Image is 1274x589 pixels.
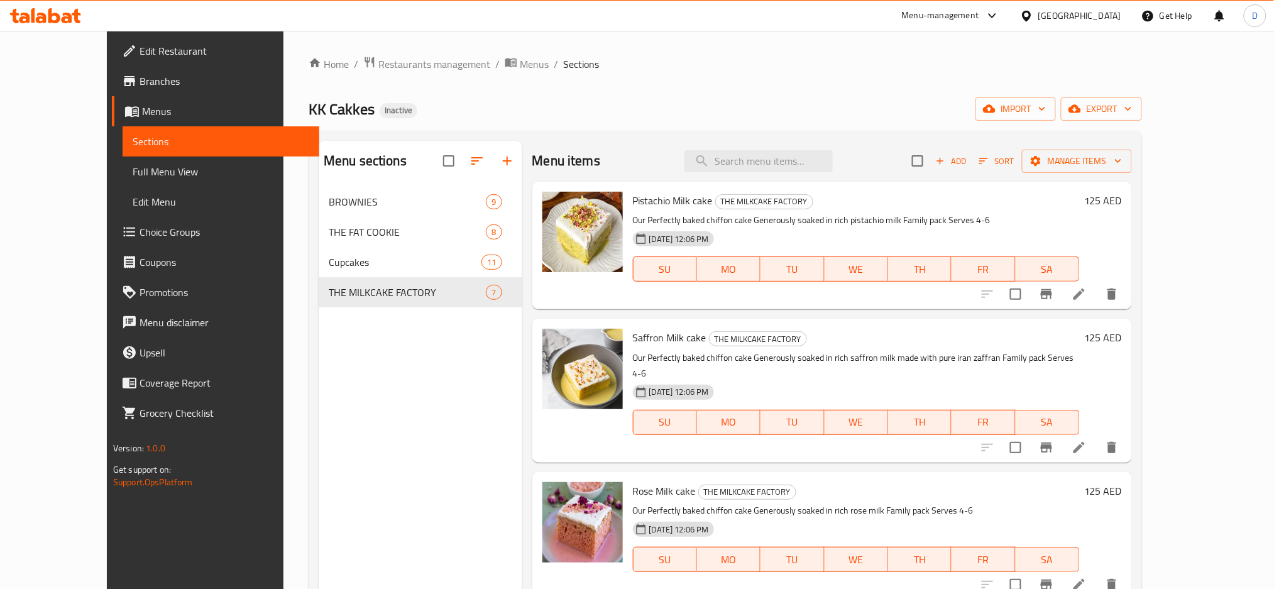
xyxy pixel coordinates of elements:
[957,551,1010,569] span: FR
[492,146,522,176] button: Add section
[319,277,522,307] div: THE MILKCAKE FACTORY7
[481,255,502,270] div: items
[486,226,501,238] span: 8
[140,315,310,330] span: Menu disclaimer
[761,256,824,282] button: TU
[1061,97,1142,121] button: export
[378,57,490,72] span: Restaurants management
[309,95,375,123] span: KK Cakkes
[329,255,481,270] span: Cupcakes
[1002,281,1029,307] span: Select to update
[140,345,310,360] span: Upsell
[324,151,407,170] h2: Menu sections
[710,332,806,346] span: THE MILKCAKE FACTORY
[123,157,320,187] a: Full Menu View
[542,482,623,563] img: Rose Milk cake
[1252,9,1258,23] span: D
[699,485,796,499] span: THE MILKCAKE FACTORY
[486,287,501,299] span: 7
[952,256,1015,282] button: FR
[893,551,947,569] span: TH
[697,410,761,435] button: MO
[975,97,1056,121] button: import
[766,413,819,431] span: TU
[133,134,310,149] span: Sections
[957,260,1010,278] span: FR
[112,398,320,428] a: Grocery Checklist
[979,154,1014,168] span: Sort
[684,150,833,172] input: search
[971,151,1022,171] span: Sort items
[715,194,813,209] div: THE MILKCAKE FACTORY
[462,146,492,176] span: Sort sections
[486,194,502,209] div: items
[644,233,714,245] span: [DATE] 12:06 PM
[1038,9,1121,23] div: [GEOGRAPHIC_DATA]
[112,277,320,307] a: Promotions
[319,247,522,277] div: Cupcakes11
[761,410,824,435] button: TU
[309,56,1142,72] nav: breadcrumb
[702,413,755,431] span: MO
[633,410,697,435] button: SU
[140,255,310,270] span: Coupons
[133,164,310,179] span: Full Menu View
[766,260,819,278] span: TU
[893,413,947,431] span: TH
[952,410,1015,435] button: FR
[976,151,1017,171] button: Sort
[644,386,714,398] span: [DATE] 12:06 PM
[140,74,310,89] span: Branches
[825,256,888,282] button: WE
[112,338,320,368] a: Upsell
[761,547,824,572] button: TU
[888,410,952,435] button: TH
[633,256,697,282] button: SU
[112,66,320,96] a: Branches
[123,126,320,157] a: Sections
[957,413,1010,431] span: FR
[329,194,486,209] span: BROWNIES
[146,440,165,456] span: 1.0.0
[1002,434,1029,461] span: Select to update
[319,182,522,312] nav: Menu sections
[329,224,486,239] span: THE FAT COOKIE
[697,547,761,572] button: MO
[709,331,807,346] div: THE MILKCAKE FACTORY
[986,101,1046,117] span: import
[1021,260,1074,278] span: SA
[140,285,310,300] span: Promotions
[436,148,462,174] span: Select all sections
[633,191,713,210] span: Pistachio Milk cake
[698,485,796,500] div: THE MILKCAKE FACTORY
[319,217,522,247] div: THE FAT COOKIE8
[486,196,501,208] span: 9
[633,503,1080,519] p: Our Perfectly baked chiffon cake Generously soaked in rich rose milk Family pack Serves 4-6
[329,285,486,300] span: THE MILKCAKE FACTORY
[702,260,755,278] span: MO
[140,224,310,239] span: Choice Groups
[633,350,1080,382] p: Our Perfectly baked chiffon cake Generously soaked in rich saffron milk made with pure iran zaffr...
[931,151,971,171] span: Add item
[542,329,623,409] img: Saffron Milk cake
[112,247,320,277] a: Coupons
[1097,279,1127,309] button: delete
[1021,413,1074,431] span: SA
[123,187,320,217] a: Edit Menu
[142,104,310,119] span: Menus
[639,413,692,431] span: SU
[639,260,692,278] span: SU
[112,368,320,398] a: Coverage Report
[633,212,1080,228] p: Our Perfectly baked chiffon cake Generously soaked in rich pistachio milk Family pack Serves 4-6
[542,192,623,272] img: Pistachio Milk cake
[113,474,193,490] a: Support.OpsPlatform
[113,461,171,478] span: Get support on:
[112,217,320,247] a: Choice Groups
[934,154,968,168] span: Add
[363,56,490,72] a: Restaurants management
[639,551,692,569] span: SU
[520,57,549,72] span: Menus
[830,413,883,431] span: WE
[1072,440,1087,455] a: Edit menu item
